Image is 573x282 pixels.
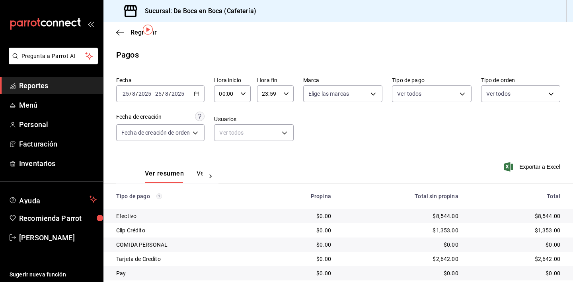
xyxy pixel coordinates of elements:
span: Facturación [19,139,97,149]
span: [PERSON_NAME] [19,232,97,243]
div: $0.00 [269,212,331,220]
img: Tooltip marker [143,25,153,35]
div: COMIDA PERSONAL [116,241,256,249]
span: / [169,91,171,97]
input: -- [165,91,169,97]
div: Pay [116,269,256,277]
label: Hora fin [257,77,294,83]
input: -- [155,91,162,97]
label: Usuarios [214,116,293,122]
label: Tipo de pago [392,77,471,83]
span: Sugerir nueva función [10,270,97,279]
div: navigation tabs [145,170,203,183]
button: Regresar [116,29,157,36]
input: -- [132,91,136,97]
div: $0.00 [344,241,458,249]
label: Tipo de orden [481,77,560,83]
div: Fecha de creación [116,113,162,121]
label: Fecha [116,77,205,83]
span: Inventarios [19,158,97,169]
button: Pregunta a Parrot AI [9,48,98,64]
button: open_drawer_menu [88,21,94,27]
div: $8,544.00 [471,212,560,220]
div: $8,544.00 [344,212,458,220]
span: - [152,91,154,97]
span: / [129,91,132,97]
div: Total sin propina [344,193,458,199]
div: Propina [269,193,331,199]
div: Total [471,193,560,199]
span: Reportes [19,80,97,91]
span: Fecha de creación de orden [121,129,190,137]
div: Clip Crédito [116,226,256,234]
button: Exportar a Excel [506,162,560,172]
button: Ver pagos [197,170,226,183]
span: Ayuda [19,195,86,204]
div: $2,642.00 [471,255,560,263]
h3: Sucursal: De Boca en Boca (Cafetería) [138,6,256,16]
span: / [136,91,138,97]
span: Ver todos [486,90,511,98]
div: $0.00 [269,255,331,263]
label: Hora inicio [214,77,251,83]
span: Personal [19,119,97,130]
div: Efectivo [116,212,256,220]
span: Pregunta a Parrot AI [21,52,86,60]
input: ---- [138,91,152,97]
div: Ver todos [214,124,293,141]
div: $0.00 [269,241,331,249]
div: $2,642.00 [344,255,458,263]
a: Pregunta a Parrot AI [6,58,98,66]
div: $0.00 [344,269,458,277]
input: ---- [171,91,185,97]
div: $0.00 [269,269,331,277]
div: $1,353.00 [344,226,458,234]
label: Marca [303,77,382,83]
div: Tipo de pago [116,193,256,199]
span: Regresar [131,29,157,36]
input: -- [122,91,129,97]
span: Ver todos [397,90,421,98]
div: Pagos [116,49,139,61]
span: Elige las marcas [308,90,349,98]
div: Tarjeta de Credito [116,255,256,263]
button: Ver resumen [145,170,184,183]
span: / [162,91,164,97]
svg: Los pagos realizados con Pay y otras terminales son montos brutos. [156,193,162,199]
div: $1,353.00 [471,226,560,234]
span: Menú [19,100,97,110]
span: Recomienda Parrot [19,213,97,224]
div: $0.00 [269,226,331,234]
div: $0.00 [471,241,560,249]
div: $0.00 [471,269,560,277]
